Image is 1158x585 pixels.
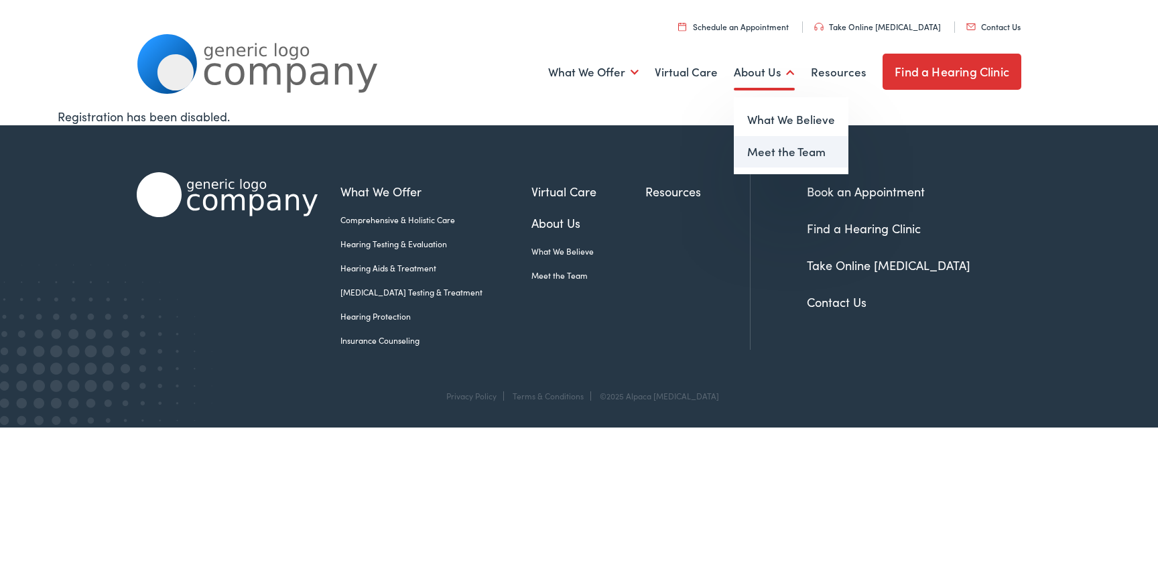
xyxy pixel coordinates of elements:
[531,245,645,257] a: What We Believe
[340,310,531,322] a: Hearing Protection
[340,238,531,250] a: Hearing Testing & Evaluation
[814,23,824,31] img: utility icon
[811,48,866,97] a: Resources
[678,21,789,32] a: Schedule an Appointment
[340,262,531,274] a: Hearing Aids & Treatment
[446,390,497,401] a: Privacy Policy
[966,21,1021,32] a: Contact Us
[814,21,941,32] a: Take Online [MEDICAL_DATA]
[966,23,976,30] img: utility icon
[734,104,848,136] a: What We Believe
[734,48,795,97] a: About Us
[531,269,645,281] a: Meet the Team
[548,48,639,97] a: What We Offer
[340,214,531,226] a: Comprehensive & Holistic Care
[340,182,531,200] a: What We Offer
[807,294,866,310] a: Contact Us
[531,214,645,232] a: About Us
[531,182,645,200] a: Virtual Care
[734,136,848,168] a: Meet the Team
[807,220,921,237] a: Find a Hearing Clinic
[593,391,719,401] div: ©2025 Alpaca [MEDICAL_DATA]
[807,257,970,273] a: Take Online [MEDICAL_DATA]
[645,182,750,200] a: Resources
[340,286,531,298] a: [MEDICAL_DATA] Testing & Treatment
[340,334,531,346] a: Insurance Counseling
[137,172,318,217] img: Alpaca Audiology
[678,22,686,31] img: utility icon
[807,183,925,200] a: Book an Appointment
[513,390,584,401] a: Terms & Conditions
[58,107,1100,125] div: Registration has been disabled.
[883,54,1021,90] a: Find a Hearing Clinic
[655,48,718,97] a: Virtual Care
